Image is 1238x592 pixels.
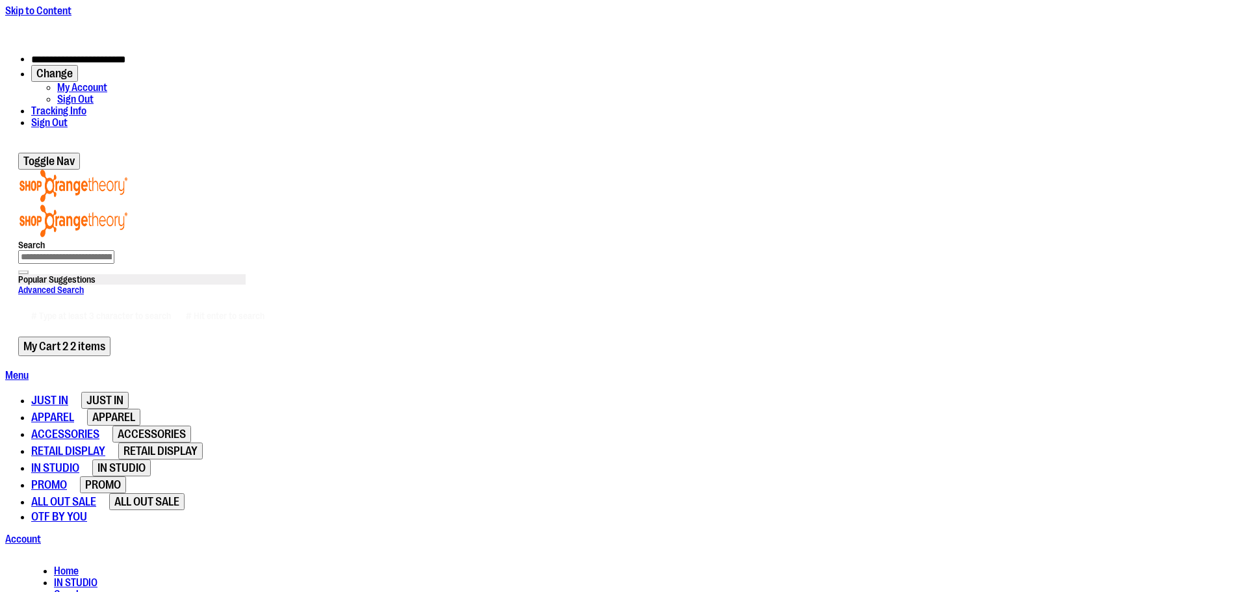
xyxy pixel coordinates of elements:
span: OTF BY YOU [31,510,87,523]
p: FREE Shipping, orders over $600. [534,17,705,29]
img: Shop Orangetheory [18,205,129,237]
span: Toggle Nav [23,155,75,168]
a: My Account [57,82,107,94]
span: ACCESSORIES [118,428,186,441]
span: ALL OUT SALE [114,495,179,508]
span: # Type at least 3 character to search [31,311,171,321]
span: IN STUDIO [31,461,79,474]
span: 2 [70,340,105,353]
a: Menu [5,370,29,381]
div: Popular Suggestions [18,274,246,285]
button: Toggle Nav [18,153,80,170]
span: JUST IN [86,394,123,407]
a: Skip to Content [5,5,71,17]
span: RETAIL DISPLAY [123,444,198,457]
a: Sign Out [31,117,68,129]
a: Account [5,534,41,545]
a: Sign Out [57,94,94,105]
a: Tracking Info [31,105,86,117]
a: IN STUDIO [54,577,97,589]
a: Details [675,17,705,29]
span: IN STUDIO [97,461,146,474]
span: # Hit enter to search [186,311,264,321]
a: Home [54,565,79,577]
span: Change [36,67,73,80]
span: PROMO [85,478,121,491]
a: Advanced Search [18,285,84,295]
div: Promotional banner [5,17,1233,43]
span: APPAREL [92,411,135,424]
button: Search [18,270,29,274]
span: RETAIL DISPLAY [31,444,105,457]
span: My Cart [23,340,61,353]
button: Account menu [31,65,78,82]
span: PROMO [31,478,67,491]
img: Shop Orangetheory [18,170,129,202]
span: JUST IN [31,394,68,407]
span: ALL OUT SALE [31,495,96,508]
span: items [78,340,105,353]
span: Search [18,240,45,250]
button: My Cart 2 items [18,337,110,356]
span: 2 [62,340,68,353]
span: APPAREL [31,411,74,424]
span: ACCESSORIES [31,428,99,441]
